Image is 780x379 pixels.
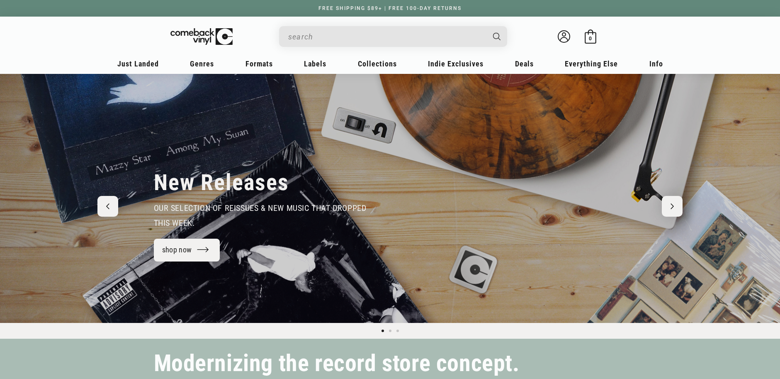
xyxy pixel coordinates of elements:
span: Indie Exclusives [428,59,484,68]
button: Next slide [662,196,683,217]
span: 0 [589,35,592,42]
a: shop now [154,239,220,262]
span: Labels [304,59,326,68]
button: Load slide 2 of 3 [386,327,394,335]
h2: New Releases [154,169,289,196]
button: Load slide 3 of 3 [394,327,401,335]
h2: Modernizing the record store concept. [154,354,520,373]
button: Load slide 1 of 3 [379,327,386,335]
span: Info [649,59,663,68]
button: Previous slide [97,196,118,217]
span: Deals [515,59,534,68]
span: our selection of reissues & new music that dropped this week. [154,203,367,228]
span: Genres [190,59,214,68]
span: Everything Else [565,59,618,68]
span: Formats [245,59,273,68]
span: Just Landed [117,59,159,68]
input: search [288,28,485,45]
span: Collections [358,59,397,68]
a: FREE SHIPPING $89+ | FREE 100-DAY RETURNS [310,5,470,11]
button: Search [486,26,508,47]
div: Search [279,26,507,47]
